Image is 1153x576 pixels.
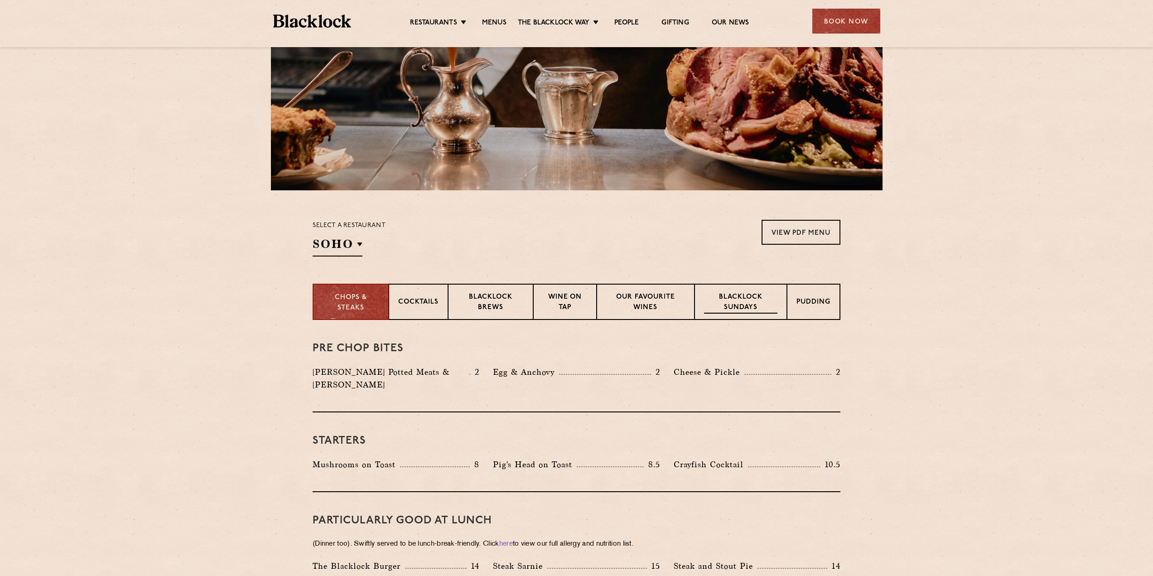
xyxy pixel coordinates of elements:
[313,458,400,471] p: Mushrooms on Toast
[543,292,587,314] p: Wine on Tap
[499,541,513,547] a: here
[614,19,639,29] a: People
[313,366,469,391] p: [PERSON_NAME] Potted Meats & [PERSON_NAME]
[493,458,577,471] p: Pig's Head on Toast
[313,343,840,354] h3: Pre Chop Bites
[313,220,386,232] p: Select a restaurant
[606,292,685,314] p: Our favourite wines
[704,292,777,314] p: Blacklock Sundays
[796,297,830,309] p: Pudding
[470,459,479,470] p: 8
[458,292,524,314] p: Blacklock Brews
[820,459,840,470] p: 10.5
[812,9,880,34] div: Book Now
[493,560,547,572] p: Steak Sarnie
[674,458,748,471] p: Crayfish Cocktail
[518,19,589,29] a: The Blacklock Way
[410,19,457,29] a: Restaurants
[313,538,840,551] p: (Dinner too). Swiftly served to be lunch-break-friendly. Click to view our full allergy and nutri...
[651,366,660,378] p: 2
[493,366,559,378] p: Egg & Anchovy
[467,560,480,572] p: 14
[644,459,660,470] p: 8.5
[482,19,507,29] a: Menus
[313,515,840,527] h3: PARTICULARLY GOOD AT LUNCH
[273,15,352,28] img: BL_Textured_Logo-footer-cropped.svg
[313,560,405,572] p: The Blacklock Burger
[674,366,744,378] p: Cheese & Pickle
[661,19,689,29] a: Gifting
[762,220,840,245] a: View PDF Menu
[827,560,840,572] p: 14
[674,560,757,572] p: Steak and Stout Pie
[470,366,479,378] p: 2
[313,236,362,257] h2: SOHO
[313,435,840,447] h3: Starters
[323,293,379,313] p: Chops & Steaks
[712,19,749,29] a: Our News
[398,297,439,309] p: Cocktails
[647,560,660,572] p: 15
[831,366,840,378] p: 2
